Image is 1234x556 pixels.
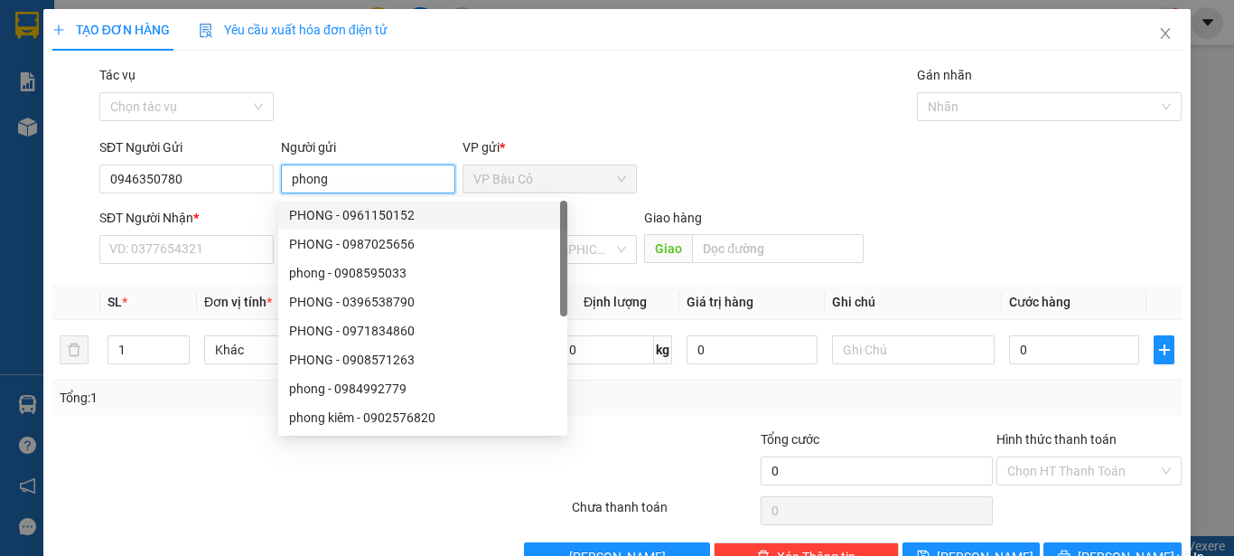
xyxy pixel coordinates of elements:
[99,68,136,82] label: Tác vụ
[15,15,162,37] div: VP Bàu Cỏ
[289,350,556,370] div: PHONG - 0908571263
[174,126,199,151] span: SL
[644,211,702,225] span: Giao hàng
[15,127,321,150] div: Tên hàng: 1 hộp ( : 1 )
[278,316,567,345] div: PHONG - 0971834860
[996,432,1117,447] label: Hình thức thanh toán
[278,287,567,316] div: PHONG - 0396538790
[692,234,864,263] input: Dọc đường
[1009,295,1070,309] span: Cước hàng
[463,137,637,157] div: VP gửi
[60,335,89,364] button: delete
[473,165,626,193] span: VP Bàu Cỏ
[1155,343,1173,357] span: plus
[99,208,274,228] div: SĐT Người Nhận
[60,388,478,408] div: Tổng: 1
[204,295,272,309] span: Đơn vị tính
[278,230,567,259] div: PHONG - 0987025656
[654,335,672,364] span: kg
[174,59,321,84] div: 0378692657
[278,259,567,287] div: phong - 0908595033
[584,295,647,309] span: Định lượng
[1154,335,1174,364] button: plus
[52,24,65,36] span: plus
[108,295,122,309] span: SL
[174,15,321,37] div: An Sương
[687,295,753,309] span: Giá trị hàng
[52,23,170,37] span: TẠO ĐƠN HÀNG
[289,205,556,225] div: PHONG - 0961150152
[832,335,995,364] input: Ghi Chú
[199,24,213,38] img: icon
[14,97,42,116] span: CR :
[289,321,556,341] div: PHONG - 0971834860
[570,497,759,529] div: Chưa thanh toán
[917,68,972,82] label: Gán nhãn
[289,234,556,254] div: PHONG - 0987025656
[687,335,817,364] input: 0
[278,201,567,230] div: PHONG - 0961150152
[278,345,567,374] div: PHONG - 0908571263
[1140,9,1191,60] button: Close
[761,432,819,447] span: Tổng cước
[289,263,556,283] div: phong - 0908595033
[215,336,356,363] span: Khác
[14,95,164,117] div: 30.000
[825,285,1002,320] th: Ghi chú
[278,403,567,432] div: phong kiêm - 0902576820
[1158,26,1173,41] span: close
[289,408,556,428] div: phong kiêm - 0902576820
[174,17,217,36] span: Nhận:
[289,379,556,399] div: phong - 0984992779
[281,137,455,157] div: Người gửi
[15,37,162,59] div: chị cúc
[199,23,388,37] span: Yêu cầu xuất hóa đơn điện tử
[278,374,567,403] div: phong - 0984992779
[15,59,162,84] div: 0984949689
[174,37,321,59] div: thư
[644,234,692,263] span: Giao
[15,17,43,36] span: Gửi:
[99,137,274,157] div: SĐT Người Gửi
[289,292,556,312] div: PHONG - 0396538790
